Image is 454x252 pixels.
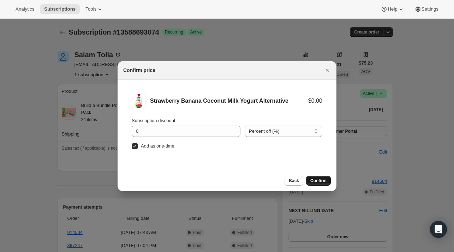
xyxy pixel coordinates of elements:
[44,6,76,12] span: Subscriptions
[376,4,408,14] button: Help
[141,143,174,149] span: Add as one-time
[132,94,146,108] img: Strawberry Banana Coconut Milk Yogurt Alternative
[81,4,108,14] button: Tools
[11,4,38,14] button: Analytics
[40,4,80,14] button: Subscriptions
[388,6,397,12] span: Help
[123,67,155,74] h2: Confirm price
[85,6,96,12] span: Tools
[289,178,299,184] span: Back
[410,4,443,14] button: Settings
[422,6,438,12] span: Settings
[430,221,447,238] div: Open Intercom Messenger
[285,176,303,186] button: Back
[322,65,332,75] button: Close
[150,97,308,104] div: Strawberry Banana Coconut Milk Yogurt Alternative
[310,178,327,184] span: Confirm
[308,97,322,104] div: $0.00
[306,176,331,186] button: Confirm
[16,6,34,12] span: Analytics
[132,118,175,123] span: Subscription discount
